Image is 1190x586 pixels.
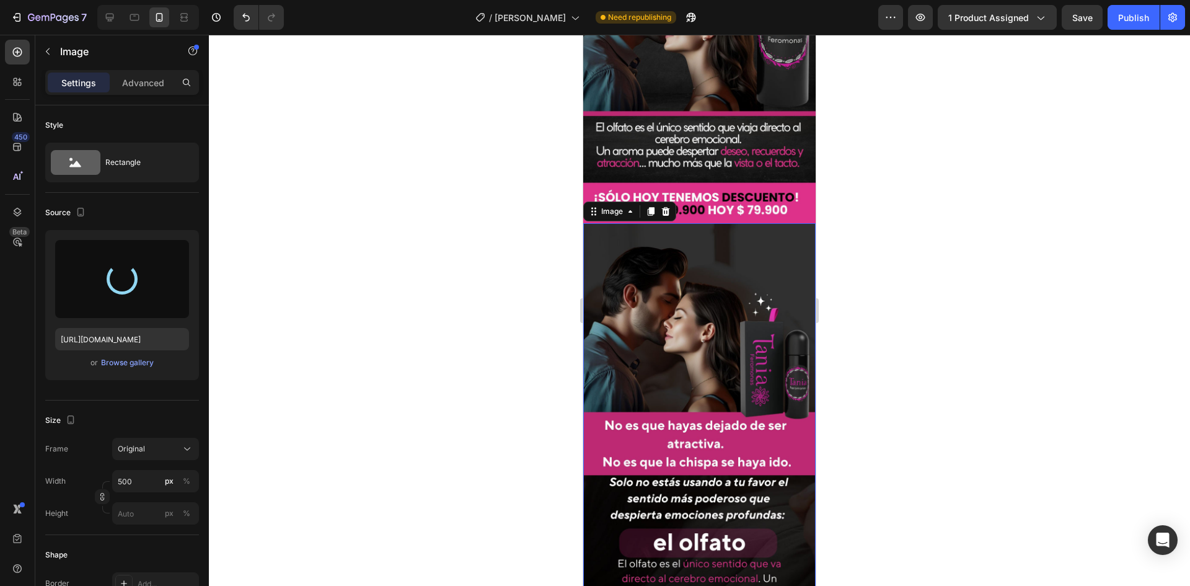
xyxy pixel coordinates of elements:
input: px% [112,502,199,525]
button: 7 [5,5,92,30]
button: Browse gallery [100,357,154,369]
div: % [183,508,190,519]
span: Save [1072,12,1093,23]
span: or [90,355,98,370]
div: Size [45,412,78,429]
div: 450 [12,132,30,142]
button: 1 product assigned [938,5,1057,30]
div: Source [45,205,88,221]
span: [PERSON_NAME] [495,11,566,24]
div: Beta [9,227,30,237]
button: % [162,474,177,489]
button: Save [1062,5,1103,30]
p: Settings [61,76,96,89]
div: Browse gallery [101,357,154,368]
input: https://example.com/image.jpg [55,328,189,350]
span: 1 product assigned [948,11,1029,24]
label: Height [45,508,68,519]
div: px [165,508,174,519]
label: Frame [45,443,68,455]
p: Image [60,44,165,59]
button: px [179,474,194,489]
p: 7 [81,10,87,25]
div: Open Intercom Messenger [1148,525,1178,555]
div: Shape [45,549,68,561]
span: / [489,11,492,24]
div: % [183,476,190,487]
label: Width [45,476,66,487]
div: Undo/Redo [234,5,284,30]
p: Advanced [122,76,164,89]
span: Original [118,443,145,455]
div: Publish [1118,11,1149,24]
iframe: Design area [583,35,816,586]
button: % [162,506,177,521]
input: px% [112,470,199,492]
button: px [179,506,194,521]
button: Original [112,438,199,460]
div: Rectangle [105,148,181,177]
div: px [165,476,174,487]
div: Style [45,120,63,131]
button: Publish [1108,5,1160,30]
span: Need republishing [608,12,671,23]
